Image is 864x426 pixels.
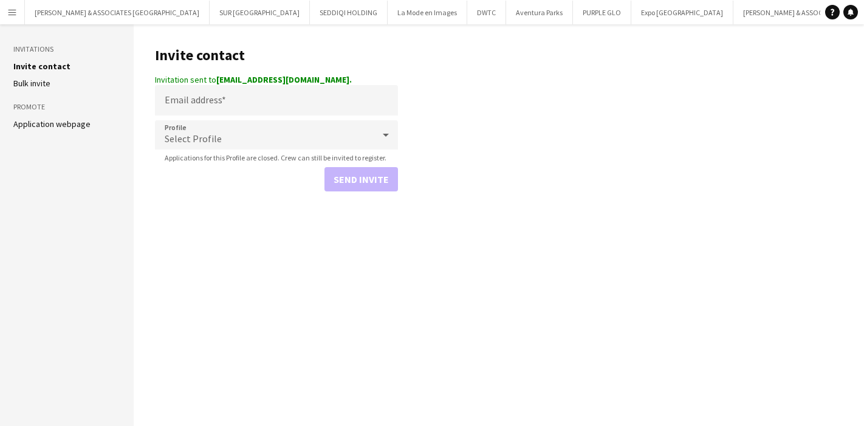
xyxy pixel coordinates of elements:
[13,101,120,112] h3: Promote
[13,61,70,72] a: Invite contact
[165,132,222,145] span: Select Profile
[13,119,91,129] a: Application webpage
[155,153,396,162] span: Applications for this Profile are closed. Crew can still be invited to register.
[210,1,310,24] button: SUR [GEOGRAPHIC_DATA]
[310,1,388,24] button: SEDDIQI HOLDING
[388,1,467,24] button: La Mode en Images
[13,44,120,55] h3: Invitations
[733,1,863,24] button: [PERSON_NAME] & ASSOCIATES KSA
[155,74,398,85] div: Invitation sent to
[467,1,506,24] button: DWTC
[155,46,398,64] h1: Invite contact
[216,74,352,85] strong: [EMAIL_ADDRESS][DOMAIN_NAME].
[25,1,210,24] button: [PERSON_NAME] & ASSOCIATES [GEOGRAPHIC_DATA]
[573,1,631,24] button: PURPLE GLO
[631,1,733,24] button: Expo [GEOGRAPHIC_DATA]
[13,78,50,89] a: Bulk invite
[506,1,573,24] button: Aventura Parks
